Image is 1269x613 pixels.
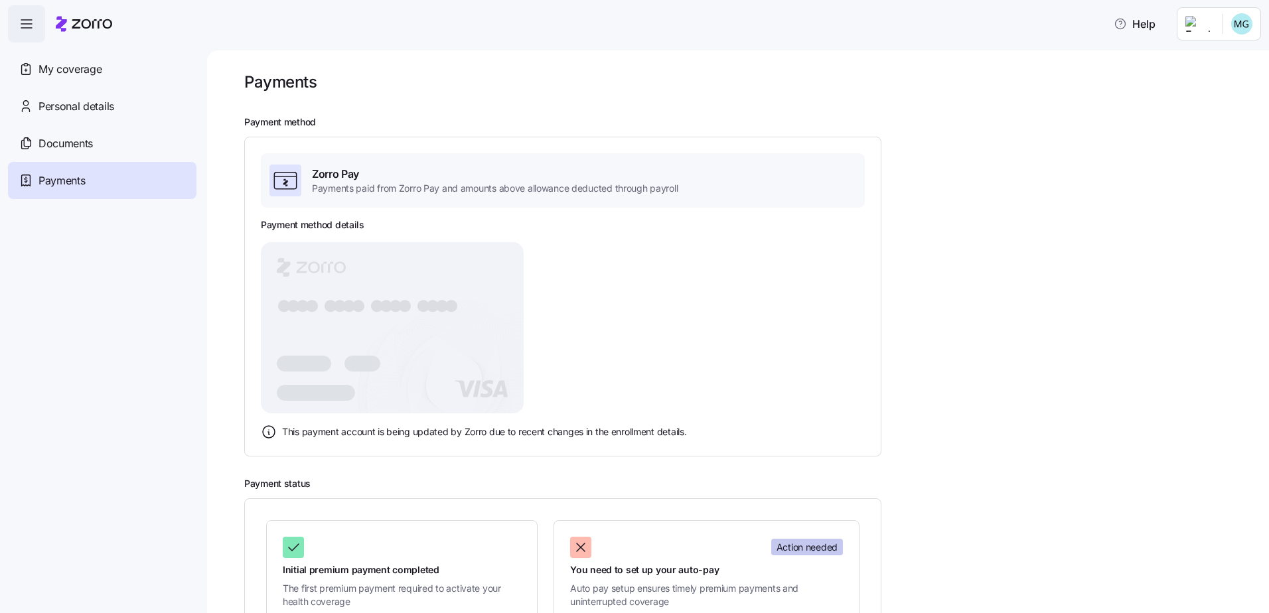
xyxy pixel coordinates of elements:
span: You need to set up your auto-pay [570,563,843,577]
tspan: ● [305,296,320,315]
span: Help [1114,16,1156,32]
tspan: ● [388,296,404,315]
h1: Payments [244,72,317,92]
span: Initial premium payment completed [283,563,521,577]
tspan: ● [286,296,301,315]
tspan: ● [444,296,459,315]
tspan: ● [277,296,292,315]
img: 20e76f2b4822eea614bb37d8390ae2aa [1231,13,1252,34]
button: Help [1103,11,1166,37]
tspan: ● [425,296,441,315]
tspan: ● [333,296,348,315]
span: The first premium payment required to activate your health coverage [283,582,521,609]
h2: Payment method [244,116,1250,129]
tspan: ● [398,296,413,315]
tspan: ● [351,296,366,315]
tspan: ● [370,296,385,315]
a: My coverage [8,50,196,88]
span: Payments paid from Zorro Pay and amounts above allowance deducted through payroll [312,182,678,195]
a: Personal details [8,88,196,125]
span: Auto pay setup ensures timely premium payments and uninterrupted coverage [570,582,843,609]
tspan: ● [379,296,394,315]
span: My coverage [38,61,102,78]
tspan: ● [435,296,450,315]
img: Employer logo [1185,16,1212,32]
span: Action needed [777,541,838,554]
tspan: ● [416,296,431,315]
span: Payments [38,172,85,189]
span: Documents [38,135,93,152]
h2: Payment status [244,478,1250,490]
span: This payment account is being updated by Zorro due to recent changes in the enrollment details. [282,425,686,439]
span: Personal details [38,98,114,115]
tspan: ● [295,296,311,315]
h3: Payment method details [261,218,364,232]
tspan: ● [342,296,357,315]
a: Documents [8,125,196,162]
a: Payments [8,162,196,199]
span: Zorro Pay [312,166,678,182]
tspan: ● [323,296,338,315]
